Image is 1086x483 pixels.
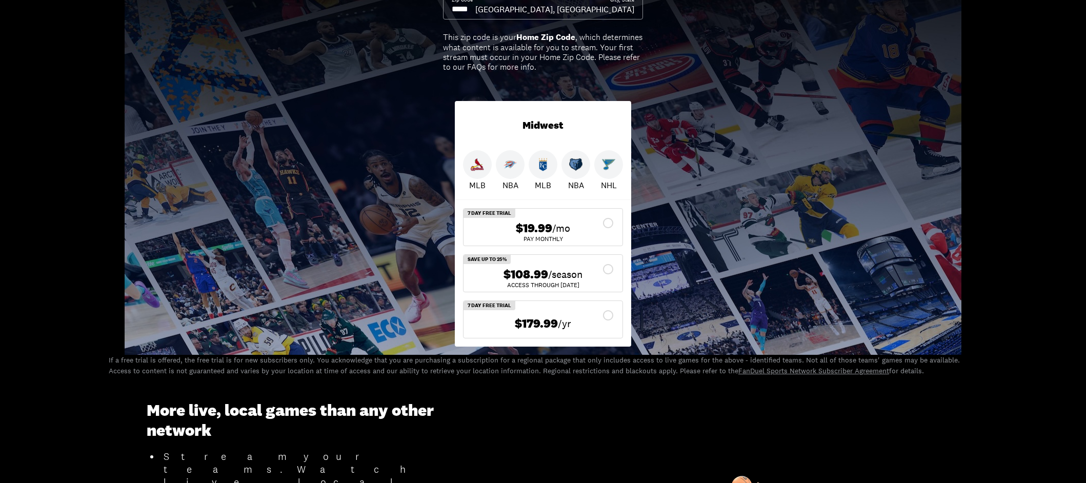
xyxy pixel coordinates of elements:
p: MLB [469,179,486,191]
p: If a free trial is offered, the free trial is for new subscribers only. You acknowledge that you ... [109,355,977,376]
a: FanDuel Sports Network Subscriber Agreement [738,366,889,375]
img: Royals [536,158,550,171]
span: /yr [558,316,571,331]
div: ACCESS THROUGH [DATE] [472,282,614,288]
div: Midwest [455,101,631,150]
img: Thunder [504,158,517,171]
p: NBA [568,179,584,191]
div: 7 Day Free Trial [464,209,515,218]
span: $108.99 [504,267,548,282]
div: 7 Day Free Trial [464,301,515,310]
p: NHL [601,179,617,191]
img: Blues [602,158,615,171]
div: SAVE UP TO 25% [464,255,511,264]
span: /season [548,267,582,281]
img: Cardinals [471,158,484,171]
div: Pay Monthly [472,236,614,242]
p: MLB [535,179,551,191]
b: Home Zip Code [516,32,575,43]
span: /mo [552,221,570,235]
span: $179.99 [515,316,558,331]
p: NBA [502,179,518,191]
h3: More live, local games than any other network [147,401,480,440]
span: $19.99 [516,221,552,236]
div: This zip code is your , which determines what content is available for you to stream. Your first ... [443,32,643,72]
img: Grizzlies [569,158,582,171]
div: [GEOGRAPHIC_DATA], [GEOGRAPHIC_DATA] [475,4,634,15]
